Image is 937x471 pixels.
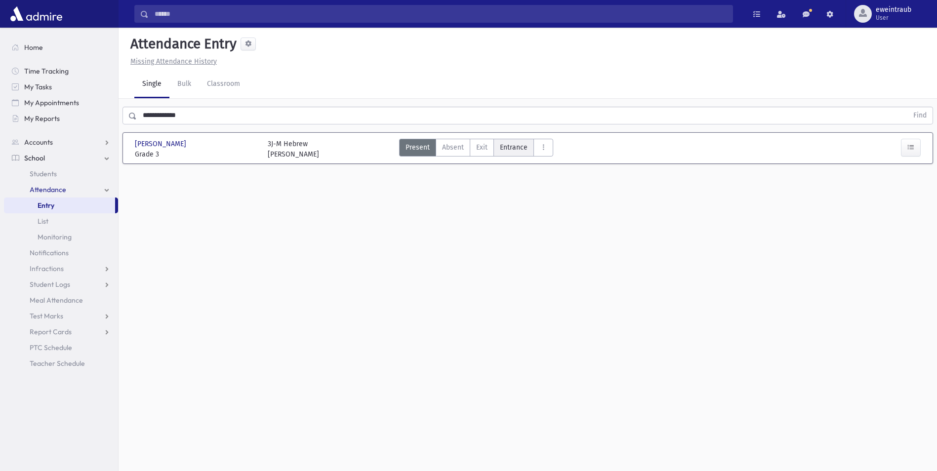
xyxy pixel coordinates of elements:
span: PTC Schedule [30,343,72,352]
a: Student Logs [4,276,118,292]
a: Accounts [4,134,118,150]
a: School [4,150,118,166]
a: Bulk [169,71,199,98]
span: Grade 3 [135,149,258,159]
div: AttTypes [399,139,553,159]
a: List [4,213,118,229]
a: Teacher Schedule [4,355,118,371]
span: Report Cards [30,327,72,336]
a: Attendance [4,182,118,197]
span: My Tasks [24,82,52,91]
u: Missing Attendance History [130,57,217,66]
span: My Reports [24,114,60,123]
a: Time Tracking [4,63,118,79]
a: Infractions [4,261,118,276]
button: Find [907,107,933,124]
span: eweintraub [876,6,911,14]
span: Entrance [500,142,528,153]
span: Student Logs [30,280,70,289]
a: My Tasks [4,79,118,95]
a: Report Cards [4,324,118,340]
span: Exit [476,142,488,153]
span: User [876,14,911,22]
span: Infractions [30,264,64,273]
span: Time Tracking [24,67,69,76]
span: Students [30,169,57,178]
a: Missing Attendance History [126,57,217,66]
a: Classroom [199,71,248,98]
a: Notifications [4,245,118,261]
span: My Appointments [24,98,79,107]
span: Present [406,142,430,153]
a: Single [134,71,169,98]
a: Students [4,166,118,182]
a: PTC Schedule [4,340,118,355]
span: List [38,217,48,226]
span: Notifications [30,248,69,257]
img: AdmirePro [8,4,65,24]
span: Meal Attendance [30,296,83,305]
a: Test Marks [4,308,118,324]
a: Monitoring [4,229,118,245]
span: Entry [38,201,54,210]
span: School [24,154,45,162]
span: Test Marks [30,312,63,320]
span: [PERSON_NAME] [135,139,188,149]
span: Home [24,43,43,52]
a: Meal Attendance [4,292,118,308]
span: Monitoring [38,233,72,241]
input: Search [149,5,733,23]
a: Entry [4,197,115,213]
span: Absent [442,142,464,153]
a: Home [4,39,118,55]
h5: Attendance Entry [126,36,237,52]
a: My Reports [4,111,118,126]
a: My Appointments [4,95,118,111]
div: 3J-M Hebrew [PERSON_NAME] [268,139,319,159]
span: Accounts [24,138,53,147]
span: Teacher Schedule [30,359,85,368]
span: Attendance [30,185,66,194]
